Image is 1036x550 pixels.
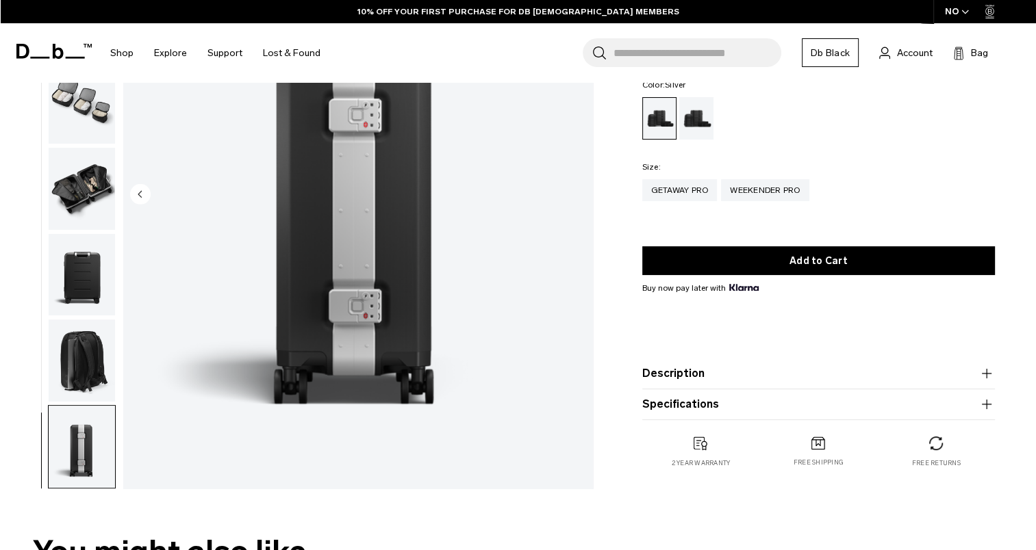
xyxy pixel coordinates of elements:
legend: Size: [642,163,661,171]
img: Weekender Pro Luggage Bundle Silver [49,234,115,316]
p: Free shipping [794,458,844,468]
button: Previous slide [130,183,151,207]
button: Weekender Pro Luggage Bundle Silver [48,61,116,144]
a: Weekender Pro [721,179,809,201]
button: Weekender Pro Luggage Bundle Silver [48,319,116,402]
button: Weekender Pro Luggage Bundle Silver [48,147,116,231]
button: Add to Cart [642,246,995,275]
legend: Color: [642,81,686,89]
button: Weekender Pro Luggage Bundle Silver [48,405,116,488]
p: Free returns [912,458,961,468]
span: Silver [665,80,686,90]
span: Account [897,46,933,60]
img: Weekender Pro Luggage Bundle Silver [49,319,115,402]
a: Black Out [679,97,713,140]
a: Getaway Pro [642,179,718,201]
p: 2 year warranty [672,458,731,468]
a: Shop [110,29,134,77]
a: Support [207,29,242,77]
img: Weekender Pro Luggage Bundle Silver [49,62,115,144]
img: {"height" => 20, "alt" => "Klarna"} [729,284,759,291]
a: 10% OFF YOUR FIRST PURCHASE FOR DB [DEMOGRAPHIC_DATA] MEMBERS [357,5,679,18]
a: Silver [642,97,677,140]
img: Weekender Pro Luggage Bundle Silver [49,148,115,230]
button: Bag [953,44,988,61]
a: Lost & Found [263,29,320,77]
a: Db Black [802,38,859,67]
img: Weekender Pro Luggage Bundle Silver [49,406,115,488]
span: Bag [971,46,988,60]
button: Description [642,365,995,382]
a: Account [879,44,933,61]
nav: Main Navigation [100,23,331,83]
a: Explore [154,29,187,77]
button: Weekender Pro Luggage Bundle Silver [48,233,116,317]
button: Specifications [642,396,995,413]
span: Buy now pay later with [642,282,759,294]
